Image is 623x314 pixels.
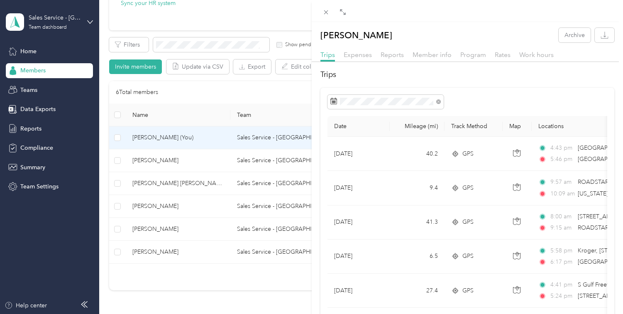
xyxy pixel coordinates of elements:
[445,116,503,137] th: Track Method
[327,116,390,137] th: Date
[550,223,574,232] span: 9:15 am
[462,183,474,193] span: GPS
[320,51,335,59] span: Trips
[381,51,404,59] span: Reports
[390,274,445,308] td: 27.4
[550,178,574,187] span: 9:57 am
[390,116,445,137] th: Mileage (mi)
[519,51,554,59] span: Work hours
[577,267,623,314] iframe: Everlance-gr Chat Button Frame
[320,69,615,80] h2: Trips
[390,205,445,240] td: 41.3
[327,205,390,240] td: [DATE]
[327,240,390,274] td: [DATE]
[462,286,474,295] span: GPS
[495,51,511,59] span: Rates
[550,155,574,164] span: 5:46 pm
[550,246,574,255] span: 5:58 pm
[460,51,486,59] span: Program
[344,51,372,59] span: Expenses
[550,280,574,289] span: 4:41 pm
[550,143,574,153] span: 4:43 pm
[462,218,474,227] span: GPS
[550,212,574,221] span: 8:00 am
[559,28,591,42] button: Archive
[327,274,390,308] td: [DATE]
[320,28,392,42] p: [PERSON_NAME]
[390,171,445,205] td: 9.4
[327,171,390,205] td: [DATE]
[390,240,445,274] td: 6.5
[462,252,474,261] span: GPS
[390,137,445,171] td: 40.2
[327,137,390,171] td: [DATE]
[462,149,474,158] span: GPS
[413,51,452,59] span: Member info
[550,189,574,198] span: 10:09 am
[550,292,574,301] span: 5:24 pm
[550,257,574,267] span: 6:17 pm
[503,116,532,137] th: Map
